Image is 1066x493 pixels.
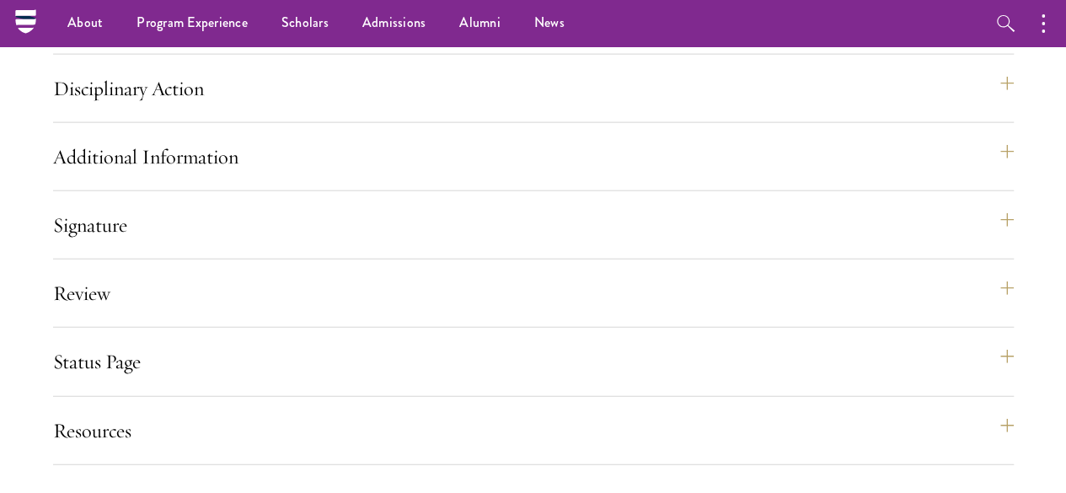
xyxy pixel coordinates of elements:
[53,410,1014,451] button: Resources
[53,273,1014,313] button: Review
[53,137,1014,177] button: Additional Information
[53,341,1014,382] button: Status Page
[53,68,1014,109] button: Disciplinary Action
[53,205,1014,245] button: Signature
